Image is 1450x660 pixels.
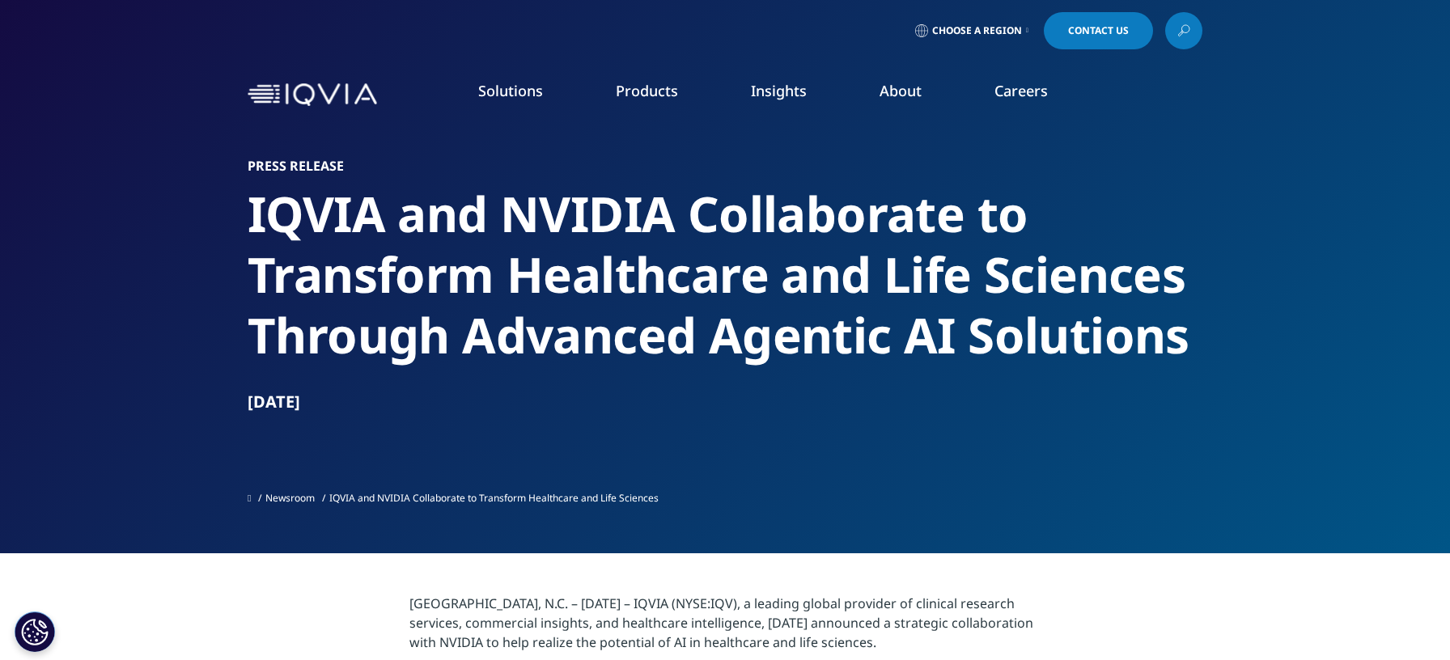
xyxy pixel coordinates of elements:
a: Solutions [478,81,543,100]
div: [DATE] [248,391,1202,413]
button: Cookies Settings [15,611,55,652]
span: Contact Us [1068,26,1129,36]
span: IQVIA and NVIDIA Collaborate to Transform Healthcare and Life Sciences [329,491,659,505]
a: Insights [751,81,807,100]
a: Careers [994,81,1048,100]
h1: Press Release [248,158,1202,174]
a: Contact Us [1044,12,1153,49]
span: Choose a Region [932,24,1022,37]
a: About [880,81,922,100]
a: Products [616,81,678,100]
img: IQVIA Healthcare Information Technology and Pharma Clinical Research Company [248,83,377,107]
nav: Primary [384,57,1202,133]
a: Newsroom [265,491,315,505]
h2: IQVIA and NVIDIA Collaborate to Transform Healthcare and Life Sciences Through Advanced Agentic A... [248,184,1202,366]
